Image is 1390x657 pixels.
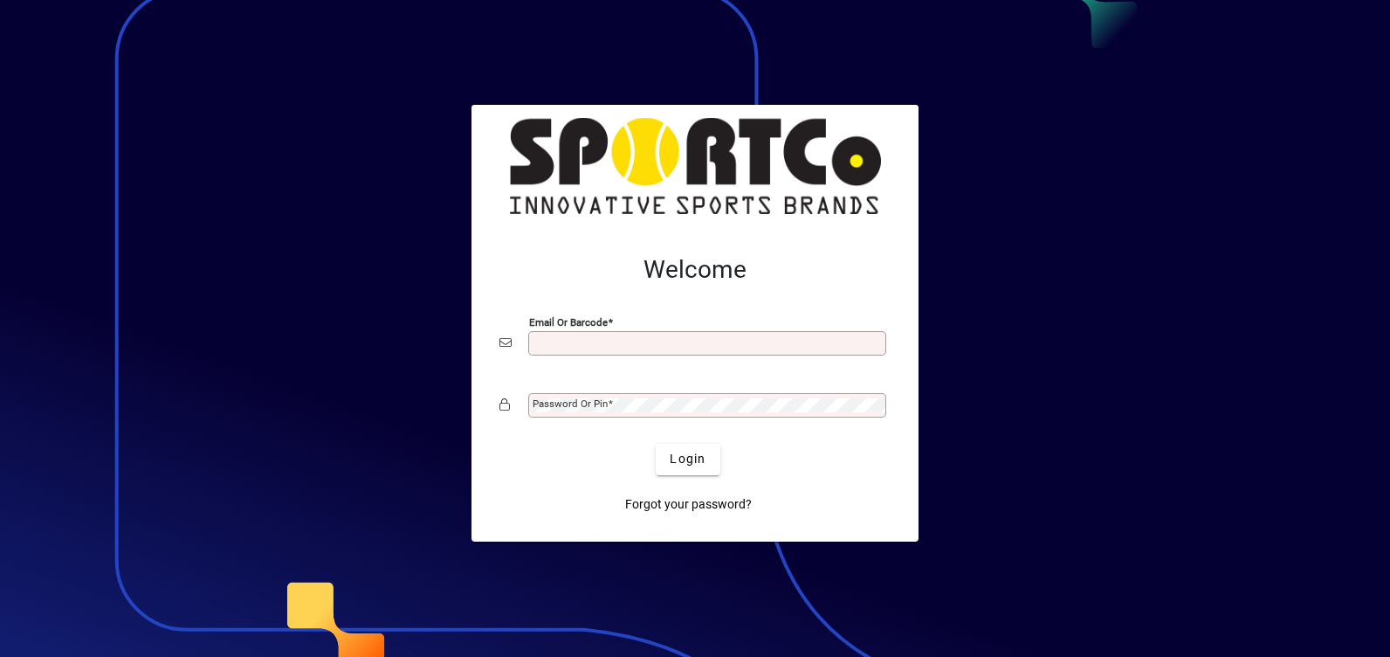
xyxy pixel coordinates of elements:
[533,398,608,410] mat-label: Password or Pin
[625,495,752,514] span: Forgot your password?
[670,450,705,468] span: Login
[499,255,891,285] h2: Welcome
[656,444,719,475] button: Login
[618,489,759,521] a: Forgot your password?
[529,315,608,328] mat-label: Email or Barcode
